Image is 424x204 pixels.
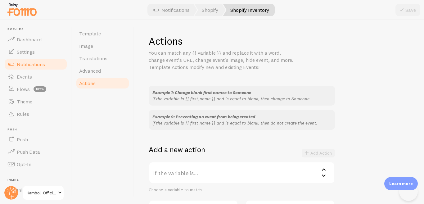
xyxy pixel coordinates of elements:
span: Example 1: Change blank first names to Someone [152,90,251,95]
iframe: Help Scout Beacon - Open [399,182,418,201]
span: Dashboard [17,36,42,43]
a: Events [4,70,68,83]
a: Settings [4,46,68,58]
a: Advanced [75,65,130,77]
a: Opt-In [4,158,68,170]
span: Example 2: Preventing an event from being created [152,114,255,120]
a: Push Data [4,146,68,158]
span: Template [79,30,101,37]
div: Choose a variable to match [149,187,335,193]
a: Push [4,133,68,146]
a: Theme [4,95,68,108]
span: Advanced [79,68,101,74]
span: Notifications [17,61,45,67]
span: Events [17,74,32,80]
a: Flows beta [4,83,68,95]
h2: Add a new action [149,145,205,154]
span: Image [79,43,93,49]
span: Settings [17,49,35,55]
a: Inline [4,184,68,196]
a: Template [75,27,130,40]
span: Inline [7,178,68,182]
h1: Actions [149,35,409,48]
a: Actions [75,77,130,89]
span: Actions [79,80,96,86]
a: Notifications [4,58,68,70]
span: Theme [17,98,32,105]
span: Rules [17,111,29,117]
a: Translations [75,52,130,65]
span: Push Data [17,149,40,155]
span: Pop-ups [7,27,68,31]
img: fomo-relay-logo-orange.svg [7,2,38,17]
span: Opt-In [17,161,31,167]
p: if the variable is {{ first_name }} and is equal to blank, then change to Someone [152,96,331,102]
span: Push [17,136,28,143]
a: Kamboji Official Store [22,185,64,200]
span: Push [7,128,68,132]
p: You can match any {{ variable }} and replace it with a word, change event's URL, change event's i... [149,49,298,71]
span: beta [34,86,46,92]
label: If the variable is... [149,162,335,184]
p: Learn more [389,181,413,187]
div: Learn more [384,177,418,190]
span: Translations [79,55,107,61]
span: Kamboji Official Store [27,189,56,197]
a: Dashboard [4,33,68,46]
p: if the variable is {{ first_name }} and is equal to blank, then do not create the event. [152,120,331,126]
a: Rules [4,108,68,120]
span: Flows [17,86,30,92]
a: Image [75,40,130,52]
